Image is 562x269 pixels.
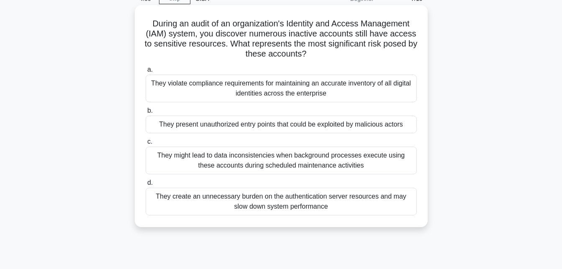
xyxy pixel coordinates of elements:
[145,18,418,59] h5: During an audit of an organization's Identity and Access Management (IAM) system, you discover nu...
[147,138,152,145] span: c.
[146,188,417,215] div: They create an unnecessary burden on the authentication server resources and may slow down system...
[146,116,417,133] div: They present unauthorized entry points that could be exploited by malicious actors
[147,107,153,114] span: b.
[146,147,417,174] div: They might lead to data inconsistencies when background processes execute using these accounts du...
[146,75,417,102] div: They violate compliance requirements for maintaining an accurate inventory of all digital identit...
[147,179,153,186] span: d.
[147,66,153,73] span: a.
